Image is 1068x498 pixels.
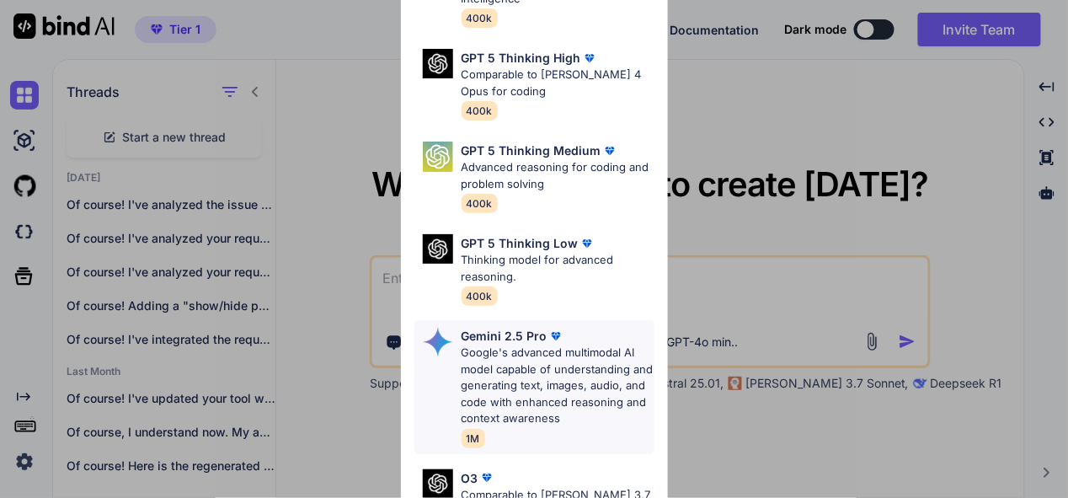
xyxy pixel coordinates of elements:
img: premium [579,235,595,252]
img: premium [601,142,618,159]
img: premium [478,469,495,486]
p: O3 [462,469,478,487]
p: GPT 5 Thinking Low [462,234,579,252]
p: Gemini 2.5 Pro [462,327,547,345]
img: premium [547,328,564,345]
img: Pick Models [423,142,453,172]
p: GPT 5 Thinking Medium [462,142,601,159]
span: 1M [462,429,485,448]
p: Thinking model for advanced reasoning. [462,252,654,285]
span: 400k [462,8,498,28]
p: Comparable to [PERSON_NAME] 4 Opus for coding [462,67,654,99]
p: GPT 5 Thinking High [462,49,581,67]
img: Pick Models [423,49,453,78]
img: Pick Models [423,234,453,264]
img: Pick Models [423,327,453,357]
p: Google's advanced multimodal AI model capable of understanding and generating text, images, audio... [462,345,654,427]
p: Advanced reasoning for coding and problem solving [462,159,654,192]
span: 400k [462,101,498,120]
span: 400k [462,286,498,306]
img: premium [581,50,598,67]
span: 400k [462,194,498,213]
